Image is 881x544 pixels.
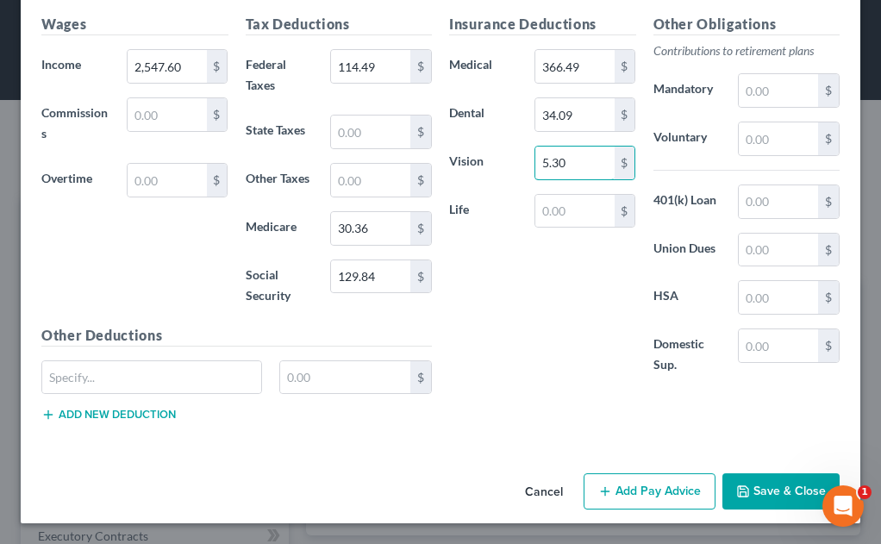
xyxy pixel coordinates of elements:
[207,50,228,83] div: $
[645,73,730,108] label: Mandatory
[41,14,228,35] h5: Wages
[645,122,730,156] label: Voluntary
[818,74,839,107] div: $
[237,115,322,149] label: State Taxes
[331,212,410,245] input: 0.00
[237,211,322,246] label: Medicare
[410,50,431,83] div: $
[739,122,818,155] input: 0.00
[615,98,635,131] div: $
[42,361,261,394] input: Specify...
[128,164,207,197] input: 0.00
[645,280,730,315] label: HSA
[535,50,615,83] input: 0.00
[410,164,431,197] div: $
[33,97,118,149] label: Commissions
[440,97,526,132] label: Dental
[615,195,635,228] div: $
[722,473,840,510] button: Save & Close
[449,14,636,35] h5: Insurance Deductions
[653,14,840,35] h5: Other Obligations
[615,147,635,179] div: $
[739,329,818,362] input: 0.00
[410,212,431,245] div: $
[207,164,228,197] div: $
[858,485,872,499] span: 1
[41,57,81,72] span: Income
[237,49,322,101] label: Federal Taxes
[41,325,432,347] h5: Other Deductions
[331,260,410,293] input: 0.00
[33,163,118,197] label: Overtime
[645,184,730,219] label: 401(k) Loan
[818,122,839,155] div: $
[653,42,840,59] p: Contributions to retirement plans
[331,116,410,148] input: 0.00
[818,234,839,266] div: $
[440,146,526,180] label: Vision
[410,361,431,394] div: $
[645,328,730,380] label: Domestic Sup.
[645,233,730,267] label: Union Dues
[511,475,577,510] button: Cancel
[822,485,864,527] iframe: Intercom live chat
[535,98,615,131] input: 0.00
[128,50,207,83] input: 0.00
[440,49,526,84] label: Medical
[818,281,839,314] div: $
[615,50,635,83] div: $
[818,185,839,218] div: $
[410,260,431,293] div: $
[739,281,818,314] input: 0.00
[440,194,526,228] label: Life
[739,185,818,218] input: 0.00
[818,329,839,362] div: $
[739,74,818,107] input: 0.00
[739,234,818,266] input: 0.00
[331,50,410,83] input: 0.00
[41,408,176,422] button: Add new deduction
[246,14,433,35] h5: Tax Deductions
[410,116,431,148] div: $
[535,195,615,228] input: 0.00
[584,473,715,510] button: Add Pay Advice
[237,163,322,197] label: Other Taxes
[237,259,322,311] label: Social Security
[207,98,228,131] div: $
[128,98,207,131] input: 0.00
[280,361,410,394] input: 0.00
[535,147,615,179] input: 0.00
[331,164,410,197] input: 0.00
